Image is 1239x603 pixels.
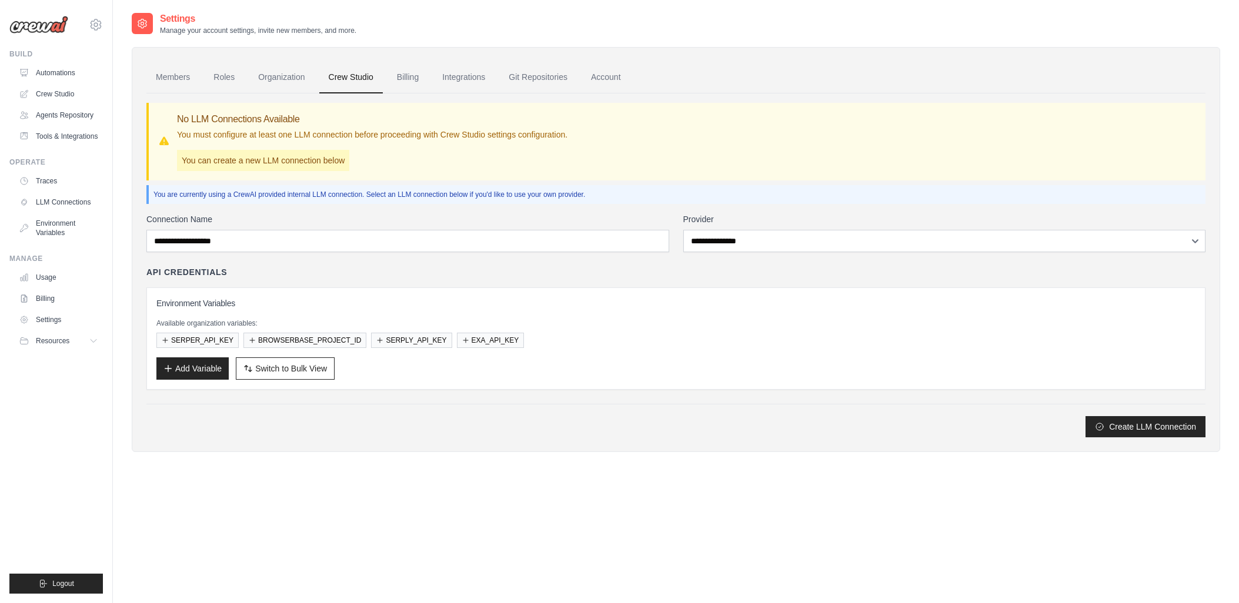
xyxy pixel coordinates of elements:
[9,158,103,167] div: Operate
[371,333,452,348] button: SERPLY_API_KEY
[1086,416,1205,437] button: Create LLM Connection
[582,62,630,93] a: Account
[156,297,1195,309] h3: Environment Variables
[457,333,525,348] button: EXA_API_KEY
[319,62,383,93] a: Crew Studio
[683,213,1206,225] label: Provider
[9,254,103,263] div: Manage
[433,62,495,93] a: Integrations
[146,213,669,225] label: Connection Name
[499,62,577,93] a: Git Repositories
[9,16,68,33] img: Logo
[153,190,1201,199] p: You are currently using a CrewAI provided internal LLM connection. Select an LLM connection below...
[9,574,103,594] button: Logout
[36,336,69,346] span: Resources
[160,12,356,26] h2: Settings
[204,62,244,93] a: Roles
[14,106,103,125] a: Agents Repository
[243,333,366,348] button: BROWSERBASE_PROJECT_ID
[14,127,103,146] a: Tools & Integrations
[14,63,103,82] a: Automations
[14,289,103,308] a: Billing
[156,319,1195,328] p: Available organization variables:
[14,268,103,287] a: Usage
[14,172,103,190] a: Traces
[146,62,199,93] a: Members
[388,62,428,93] a: Billing
[9,49,103,59] div: Build
[177,150,349,171] p: You can create a new LLM connection below
[52,579,74,588] span: Logout
[14,310,103,329] a: Settings
[156,357,229,380] button: Add Variable
[236,357,335,380] button: Switch to Bulk View
[14,85,103,103] a: Crew Studio
[177,112,567,126] h3: No LLM Connections Available
[177,129,567,140] p: You must configure at least one LLM connection before proceeding with Crew Studio settings config...
[14,193,103,212] a: LLM Connections
[156,333,239,348] button: SERPER_API_KEY
[249,62,314,93] a: Organization
[146,266,227,278] h4: API Credentials
[160,26,356,35] p: Manage your account settings, invite new members, and more.
[255,363,327,374] span: Switch to Bulk View
[14,214,103,242] a: Environment Variables
[14,331,103,350] button: Resources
